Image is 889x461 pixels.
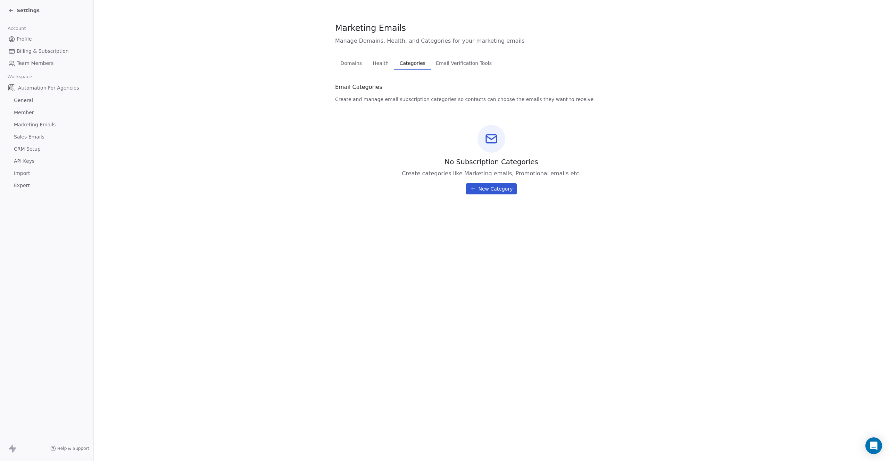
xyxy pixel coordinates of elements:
a: Export [6,180,88,191]
a: Settings [8,7,40,14]
a: Marketing Emails [6,119,88,131]
span: Team Members [17,60,53,67]
span: Help & Support [57,446,89,451]
span: Create categories like Marketing emails, Promotional emails etc. [402,169,581,178]
span: Automation For Agencies [18,84,79,91]
span: Member [14,109,34,116]
span: Manage Domains, Health, and Categories for your marketing emails [335,37,648,45]
a: CRM Setup [6,143,88,155]
span: No Subscription Categories [402,157,581,167]
a: Profile [6,33,88,45]
img: white%20with%20black%20stroke.png [8,84,15,91]
span: Marketing Emails [14,121,56,128]
a: General [6,95,88,106]
span: Billing & Subscription [17,48,69,55]
span: Health [370,58,391,68]
span: General [14,97,33,104]
a: Member [6,107,88,118]
span: Email Verification Tools [433,58,495,68]
span: Create and manage email subscription categories so contacts can choose the emails they want to re... [335,96,593,103]
span: CRM Setup [14,145,41,153]
span: Export [14,182,30,189]
a: Import [6,168,88,179]
a: Sales Emails [6,131,88,143]
a: Help & Support [50,446,89,451]
span: Profile [17,35,32,43]
span: Marketing Emails [335,23,406,33]
div: Open Intercom Messenger [865,437,882,454]
span: Account [5,23,29,34]
a: Billing & Subscription [6,45,88,57]
span: Settings [17,7,40,14]
span: Sales Emails [14,133,44,141]
span: Workspace [5,72,35,82]
a: Team Members [6,58,88,69]
button: New Category [466,183,517,194]
span: Domains [338,58,365,68]
a: API Keys [6,156,88,167]
span: New Category [479,185,513,192]
span: API Keys [14,158,34,165]
span: Import [14,170,30,177]
span: Categories [397,58,428,68]
span: Email Categories [335,83,382,91]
